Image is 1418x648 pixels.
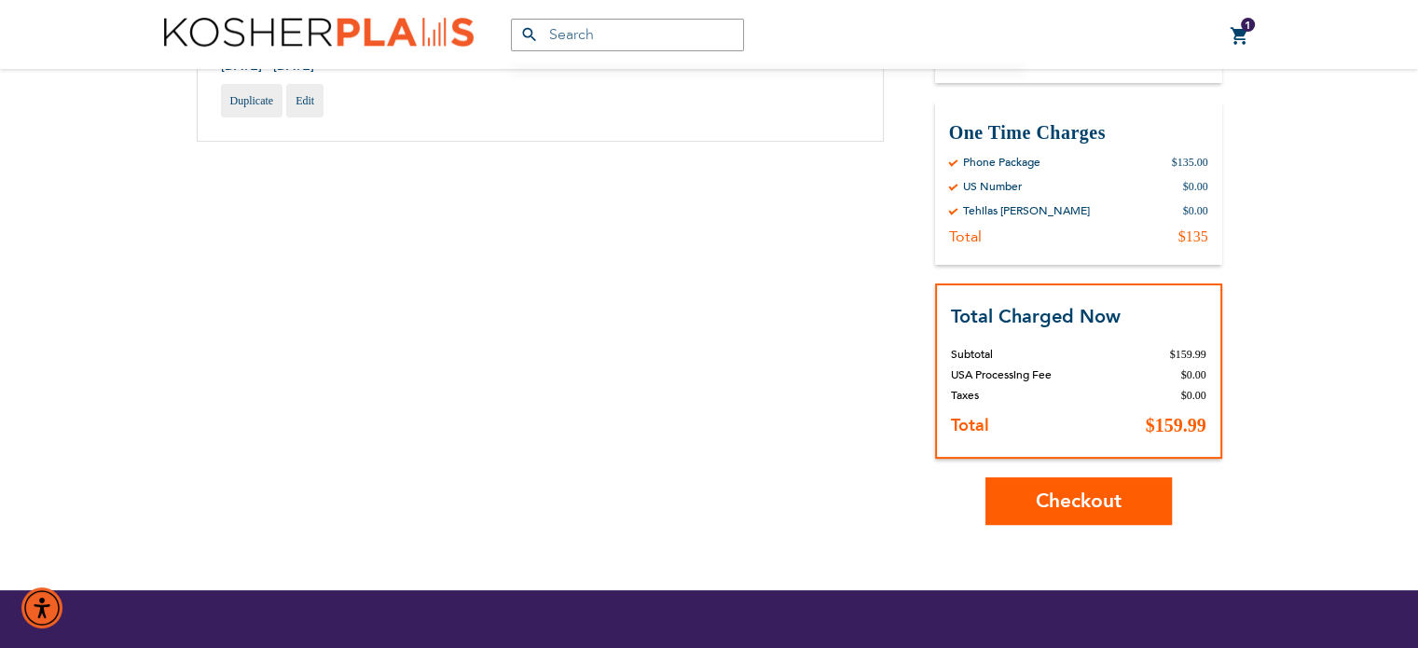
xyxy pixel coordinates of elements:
[1146,415,1206,435] span: $159.99
[230,94,274,107] span: Duplicate
[1178,227,1208,246] div: $135
[286,84,324,117] a: Edit
[296,94,314,107] span: Edit
[1170,348,1206,361] span: $159.99
[1181,389,1206,402] span: $0.00
[1230,25,1250,48] a: 1
[951,385,1110,406] th: Taxes
[1183,203,1208,218] div: $0.00
[951,367,1052,382] span: USA Processing Fee
[221,84,283,117] a: Duplicate
[951,330,1110,365] th: Subtotal
[985,477,1172,525] button: Checkout
[963,179,1022,194] div: US Number
[1172,155,1208,170] div: $135.00
[963,203,1090,218] div: Tehilas [PERSON_NAME]
[949,120,1208,145] h3: One Time Charges
[1181,368,1206,381] span: $0.00
[1036,488,1122,515] span: Checkout
[951,304,1121,329] strong: Total Charged Now
[949,227,982,246] div: Total
[951,414,989,437] strong: Total
[164,18,474,52] img: Kosher Plans
[21,587,62,628] div: Accessibility Menu
[1183,179,1208,194] div: $0.00
[511,19,744,51] input: Search
[963,155,1040,170] div: Phone Package
[1245,18,1251,33] span: 1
